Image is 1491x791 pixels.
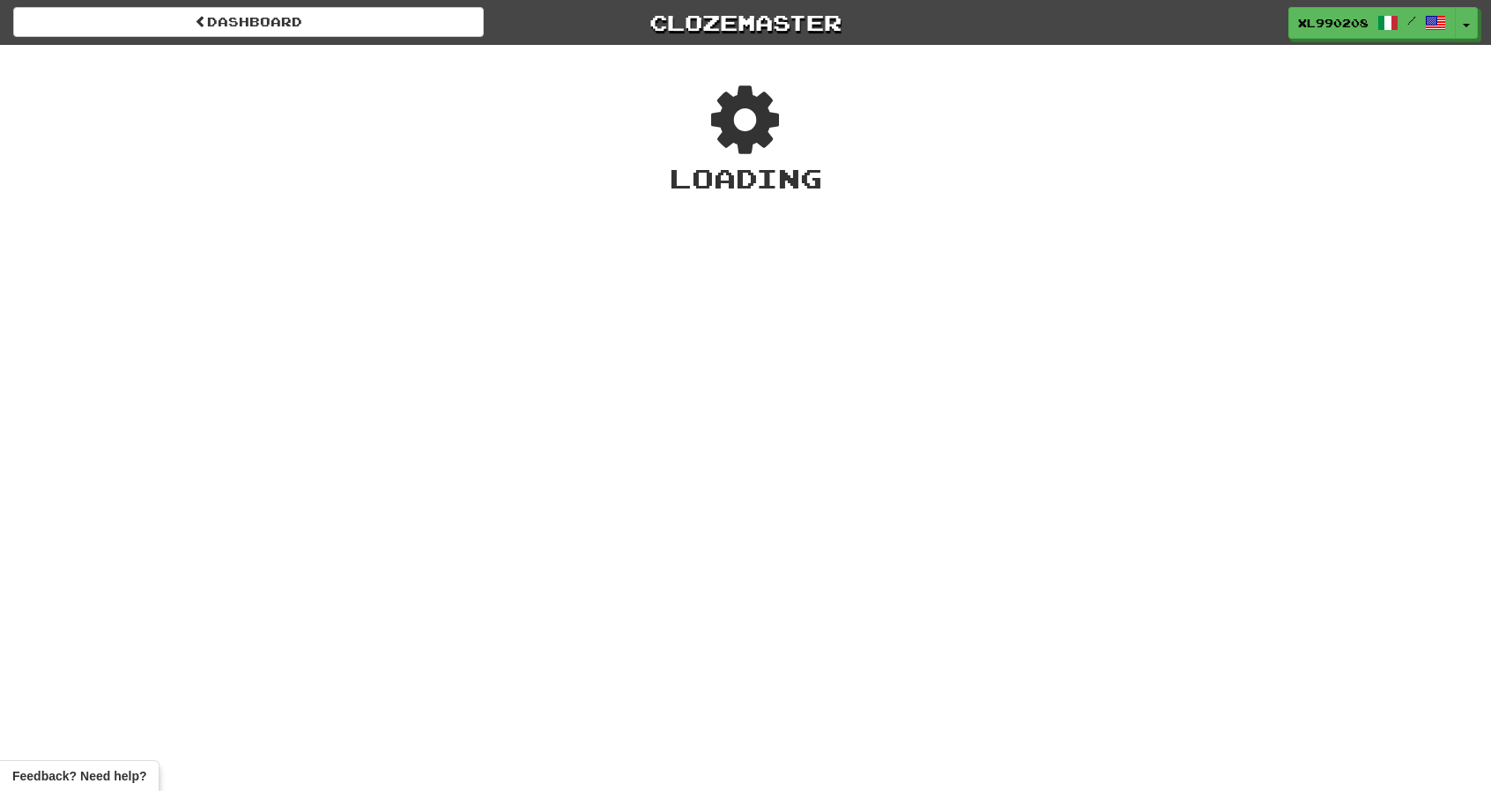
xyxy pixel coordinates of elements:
[12,767,146,785] span: Open feedback widget
[1298,15,1369,31] span: XL990208
[1407,14,1416,26] span: /
[1288,7,1456,39] a: XL990208 /
[510,7,981,38] a: Clozemaster
[13,7,484,37] a: Dashboard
